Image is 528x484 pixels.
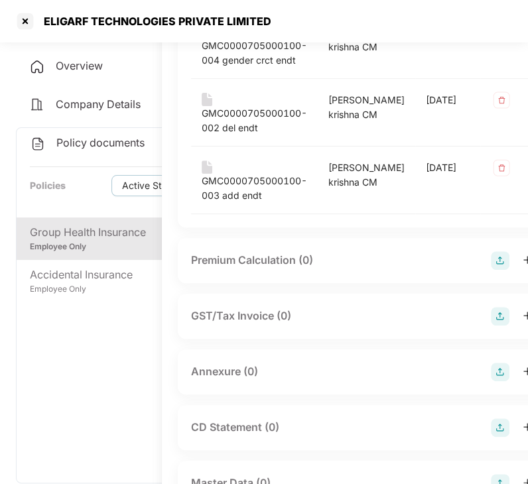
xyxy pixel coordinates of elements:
[29,97,45,113] img: svg+xml;base64,PHN2ZyB4bWxucz0iaHR0cDovL3d3dy53My5vcmcvMjAwMC9zdmciIHdpZHRoPSIyNCIgaGVpZ2h0PSIyNC...
[202,93,212,106] img: svg+xml;base64,PHN2ZyB4bWxucz0iaHR0cDovL3d3dy53My5vcmcvMjAwMC9zdmciIHdpZHRoPSIxNiIgaGVpZ2h0PSIyMC...
[491,363,509,381] img: svg+xml;base64,PHN2ZyB4bWxucz0iaHR0cDovL3d3dy53My5vcmcvMjAwMC9zdmciIHdpZHRoPSIyOCIgaGVpZ2h0PSIyOC...
[426,93,470,107] div: [DATE]
[491,251,509,270] img: svg+xml;base64,PHN2ZyB4bWxucz0iaHR0cDovL3d3dy53My5vcmcvMjAwMC9zdmciIHdpZHRoPSIyOCIgaGVpZ2h0PSIyOC...
[491,90,512,111] img: svg+xml;base64,PHN2ZyB4bWxucz0iaHR0cDovL3d3dy53My5vcmcvMjAwMC9zdmciIHdpZHRoPSIzMiIgaGVpZ2h0PSIzMi...
[30,178,66,193] div: Policies
[426,160,470,175] div: [DATE]
[202,38,307,68] div: GMC0000705000100-004 gender crct endt
[122,178,176,193] span: Active State
[491,418,509,437] img: svg+xml;base64,PHN2ZyB4bWxucz0iaHR0cDovL3d3dy53My5vcmcvMjAwMC9zdmciIHdpZHRoPSIyOCIgaGVpZ2h0PSIyOC...
[202,106,307,135] div: GMC0000705000100-002 del endt
[202,174,307,203] div: GMC0000705000100-003 add endt
[328,93,405,122] div: [PERSON_NAME] krishna CM
[56,59,103,72] span: Overview
[328,160,405,190] div: [PERSON_NAME] krishna CM
[202,160,212,174] img: svg+xml;base64,PHN2ZyB4bWxucz0iaHR0cDovL3d3dy53My5vcmcvMjAwMC9zdmciIHdpZHRoPSIxNiIgaGVpZ2h0PSIyMC...
[30,283,198,296] div: Employee Only
[191,419,279,436] div: CD Statement (0)
[491,157,512,178] img: svg+xml;base64,PHN2ZyB4bWxucz0iaHR0cDovL3d3dy53My5vcmcvMjAwMC9zdmciIHdpZHRoPSIzMiIgaGVpZ2h0PSIzMi...
[191,308,291,324] div: GST/Tax Invoice (0)
[191,252,313,269] div: Premium Calculation (0)
[30,224,198,241] div: Group Health Insurance
[30,241,198,253] div: Employee Only
[111,175,198,196] button: Active Statedown
[29,59,45,75] img: svg+xml;base64,PHN2ZyB4bWxucz0iaHR0cDovL3d3dy53My5vcmcvMjAwMC9zdmciIHdpZHRoPSIyNCIgaGVpZ2h0PSIyNC...
[491,307,509,326] img: svg+xml;base64,PHN2ZyB4bWxucz0iaHR0cDovL3d3dy53My5vcmcvMjAwMC9zdmciIHdpZHRoPSIyOCIgaGVpZ2h0PSIyOC...
[36,15,271,28] div: ELIGARF TECHNOLOGIES PRIVATE LIMITED
[56,97,141,111] span: Company Details
[30,267,198,283] div: Accidental Insurance
[30,136,46,152] img: svg+xml;base64,PHN2ZyB4bWxucz0iaHR0cDovL3d3dy53My5vcmcvMjAwMC9zdmciIHdpZHRoPSIyNCIgaGVpZ2h0PSIyNC...
[56,136,145,149] span: Policy documents
[191,363,258,380] div: Annexure (0)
